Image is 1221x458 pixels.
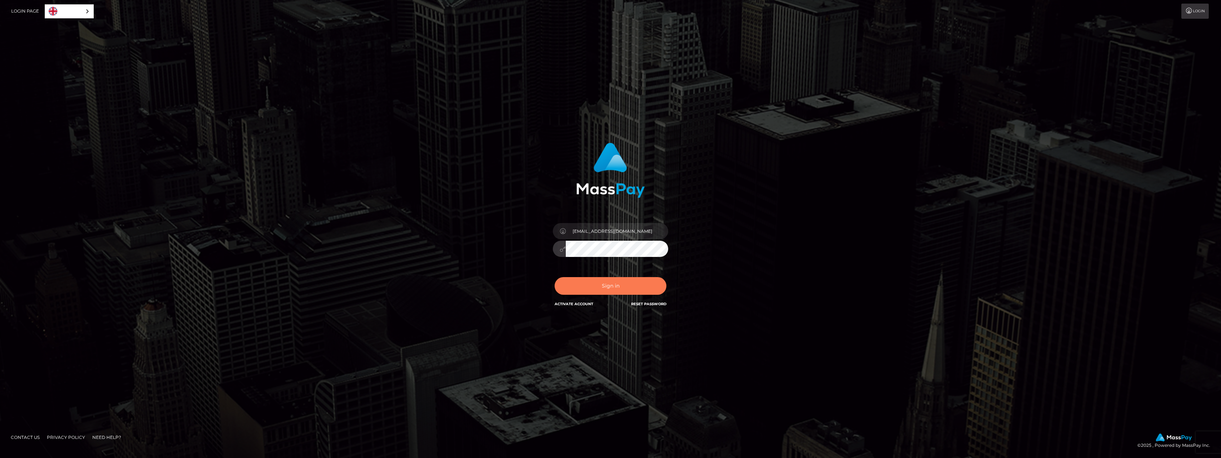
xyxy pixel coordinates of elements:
input: E-mail... [566,223,668,239]
a: Login [1181,4,1209,19]
a: Need Help? [89,432,124,443]
div: © 2025 , Powered by MassPay Inc. [1137,433,1216,449]
a: Contact Us [8,432,43,443]
img: MassPay [1156,433,1192,441]
button: Sign in [555,277,666,295]
a: Login Page [11,4,39,19]
img: MassPay Login [576,143,645,198]
aside: Language selected: English [45,4,94,18]
a: English [45,5,93,18]
a: Reset Password [631,302,666,306]
a: Activate Account [555,302,593,306]
div: Language [45,4,94,18]
a: Privacy Policy [44,432,88,443]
